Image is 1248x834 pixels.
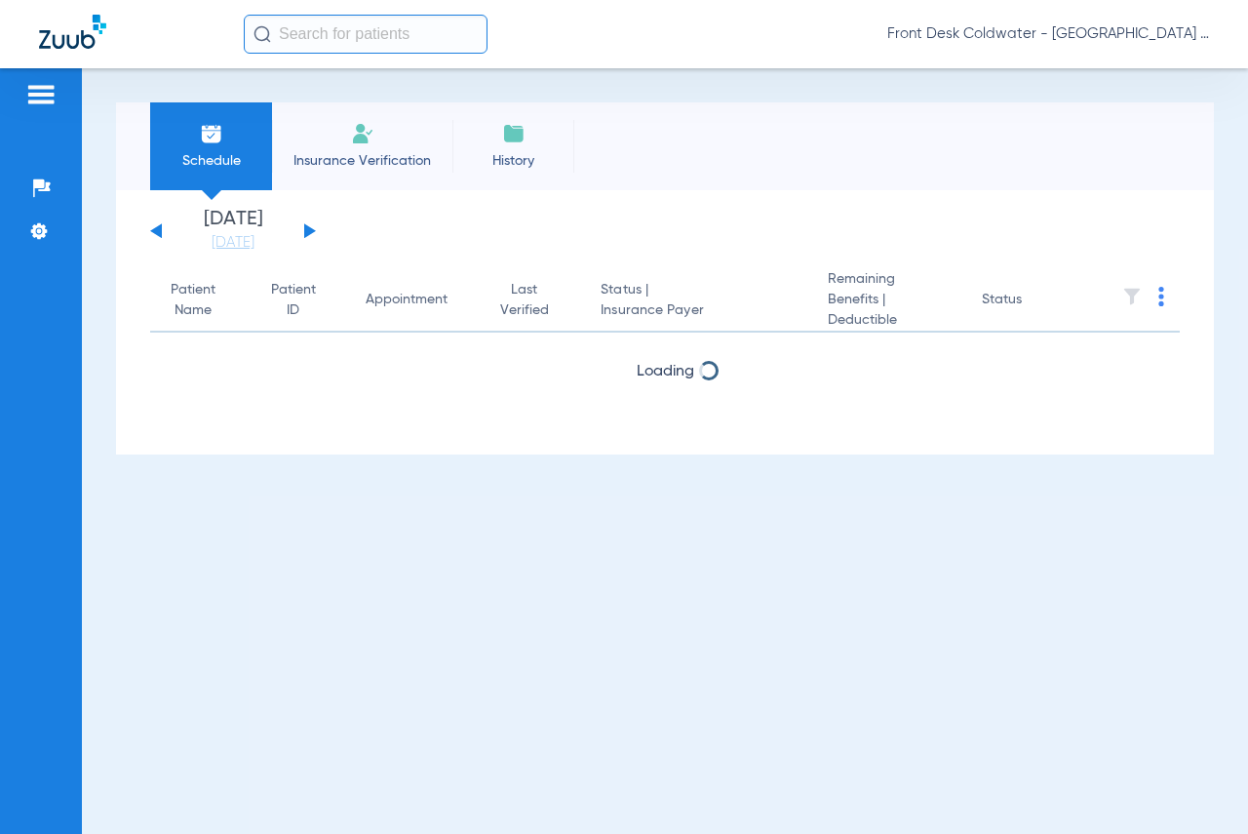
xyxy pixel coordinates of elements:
th: Remaining Benefits | [812,269,966,333]
span: History [467,151,560,171]
span: Insurance Verification [287,151,438,171]
a: [DATE] [175,233,292,253]
img: group-dot-blue.svg [1158,287,1164,306]
img: Zuub Logo [39,15,106,49]
span: Loading [637,364,694,379]
input: Search for patients [244,15,487,54]
div: Last Verified [497,280,570,321]
img: Manual Insurance Verification [351,122,374,145]
th: Status [966,269,1098,333]
img: Search Icon [253,25,271,43]
div: Appointment [366,290,448,310]
span: Front Desk Coldwater - [GEOGRAPHIC_DATA] | My Community Dental Centers [887,24,1209,44]
div: Appointment [366,290,466,310]
span: Deductible [828,310,951,331]
img: History [502,122,526,145]
div: Last Verified [497,280,553,321]
img: hamburger-icon [25,83,57,106]
img: Schedule [200,122,223,145]
img: filter.svg [1122,287,1142,306]
div: Patient ID [270,280,317,321]
th: Status | [585,269,811,333]
span: Schedule [165,151,257,171]
div: Patient Name [166,280,221,321]
div: Patient ID [270,280,334,321]
span: Insurance Payer [601,300,796,321]
div: Patient Name [166,280,239,321]
li: [DATE] [175,210,292,253]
